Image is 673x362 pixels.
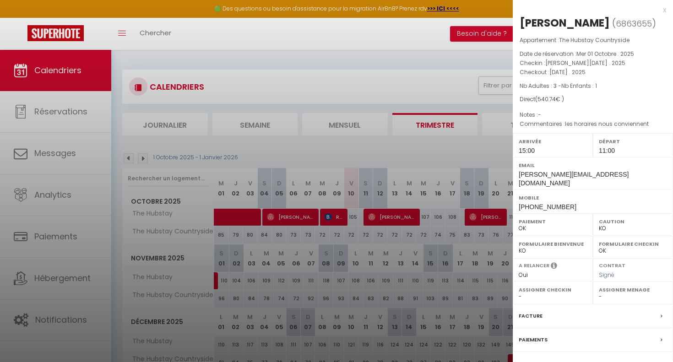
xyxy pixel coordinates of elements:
[549,68,586,76] span: [DATE] . 2025
[520,95,666,104] div: Direct
[519,239,587,249] label: Formulaire Bienvenue
[535,95,564,103] span: ( € )
[538,111,541,119] span: -
[519,285,587,294] label: Assigner Checkin
[519,217,587,226] label: Paiement
[565,120,649,128] span: les horaires nous conviennent
[520,49,666,59] p: Date de réservation :
[519,137,587,146] label: Arrivée
[520,16,610,30] div: [PERSON_NAME]
[599,262,625,268] label: Contrat
[513,5,666,16] div: x
[519,335,548,345] label: Paiements
[519,171,629,187] span: [PERSON_NAME][EMAIL_ADDRESS][DOMAIN_NAME]
[520,68,666,77] p: Checkout :
[612,17,656,30] span: ( )
[599,239,667,249] label: Formulaire Checkin
[519,193,667,202] label: Mobile
[520,59,666,68] p: Checkin :
[519,203,576,211] span: [PHONE_NUMBER]
[599,217,667,226] label: Caution
[520,119,666,129] p: Commentaires :
[519,161,667,170] label: Email
[576,50,634,58] span: Mer 01 Octobre . 2025
[537,95,556,103] span: 540.74
[599,271,614,279] span: Signé
[520,36,666,45] p: Appartement :
[519,262,549,270] label: A relancer
[519,147,535,154] span: 15:00
[599,285,667,294] label: Assigner Menage
[561,82,597,90] span: Nb Enfants : 1
[520,110,666,119] p: Notes :
[519,311,543,321] label: Facture
[559,36,630,44] span: The Hubstay Countryside
[551,262,557,272] i: Sélectionner OUI si vous souhaiter envoyer les séquences de messages post-checkout
[545,59,625,67] span: [PERSON_NAME][DATE] . 2025
[520,82,597,90] span: Nb Adultes : 3 -
[599,147,615,154] span: 11:00
[616,18,652,29] span: 6863655
[599,137,667,146] label: Départ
